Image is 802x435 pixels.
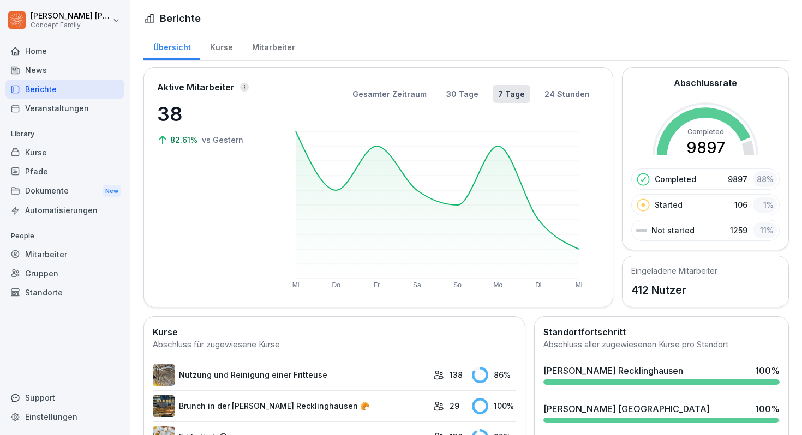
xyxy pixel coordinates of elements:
[5,201,124,220] a: Automatisierungen
[543,402,710,415] div: [PERSON_NAME] [GEOGRAPHIC_DATA]
[5,99,124,118] a: Veranstaltungen
[153,395,428,417] a: Brunch in der [PERSON_NAME] Recklinghausen 🥐
[631,265,717,276] h5: Eingeladene Mitarbeiter
[200,32,242,60] a: Kurse
[347,85,432,103] button: Gesamter Zeitraum
[5,125,124,143] p: Library
[5,388,124,407] div: Support
[153,395,175,417] img: y7e1e2ag14umo6x0siu9nyck.png
[5,181,124,201] div: Dokumente
[5,41,124,61] a: Home
[5,162,124,181] a: Pfade
[472,367,516,383] div: 86 %
[5,61,124,80] a: News
[5,407,124,426] a: Einstellungen
[539,85,595,103] button: 24 Stunden
[655,199,683,210] p: Started
[5,245,124,264] a: Mitarbeiter
[734,199,747,210] p: 106
[5,264,124,283] a: Gruppen
[31,11,110,21] p: [PERSON_NAME] [PERSON_NAME]
[539,398,784,427] a: [PERSON_NAME] [GEOGRAPHIC_DATA]100%
[5,143,124,162] a: Kurse
[157,81,235,94] p: Aktive Mitarbeiter
[539,360,784,389] a: [PERSON_NAME] Recklinghausen100%
[5,80,124,99] a: Berichte
[472,398,516,414] div: 100 %
[143,32,200,60] a: Übersicht
[655,173,696,185] p: Completed
[170,134,200,146] p: 82.61%
[153,325,516,339] h2: Kurse
[160,11,201,26] h1: Berichte
[450,369,463,380] p: 138
[493,281,502,289] text: Mo
[651,225,695,236] p: Not started
[5,181,124,201] a: DokumenteNew
[374,281,380,289] text: Fr
[5,227,124,245] p: People
[332,281,340,289] text: Do
[413,281,421,289] text: Sa
[753,222,777,238] div: 11 %
[543,364,683,377] div: [PERSON_NAME] Recklinghausen
[753,197,777,213] div: 1 %
[153,364,175,386] img: b2msvuojt3s6egexuweix326.png
[31,21,110,29] p: Concept Family
[450,400,459,412] p: 29
[153,339,516,351] div: Abschluss für zugewiesene Kurse
[441,85,484,103] button: 30 Tage
[753,171,777,187] div: 88 %
[292,281,300,289] text: Mi
[755,402,780,415] div: 100 %
[453,281,462,289] text: So
[730,225,747,236] p: 1259
[631,282,717,298] p: 412 Nutzer
[242,32,304,60] a: Mitarbeiter
[535,281,541,289] text: Di
[202,134,243,146] p: vs Gestern
[5,283,124,302] a: Standorte
[157,99,266,129] p: 38
[543,325,780,339] h2: Standortfortschritt
[755,364,780,377] div: 100 %
[576,281,583,289] text: Mi
[543,339,780,351] div: Abschluss aller zugewiesenen Kurse pro Standort
[493,85,530,103] button: 7 Tage
[674,76,737,89] h2: Abschlussrate
[103,185,121,197] div: New
[728,173,747,185] p: 9897
[153,364,428,386] a: Nutzung und Reinigung einer Fritteuse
